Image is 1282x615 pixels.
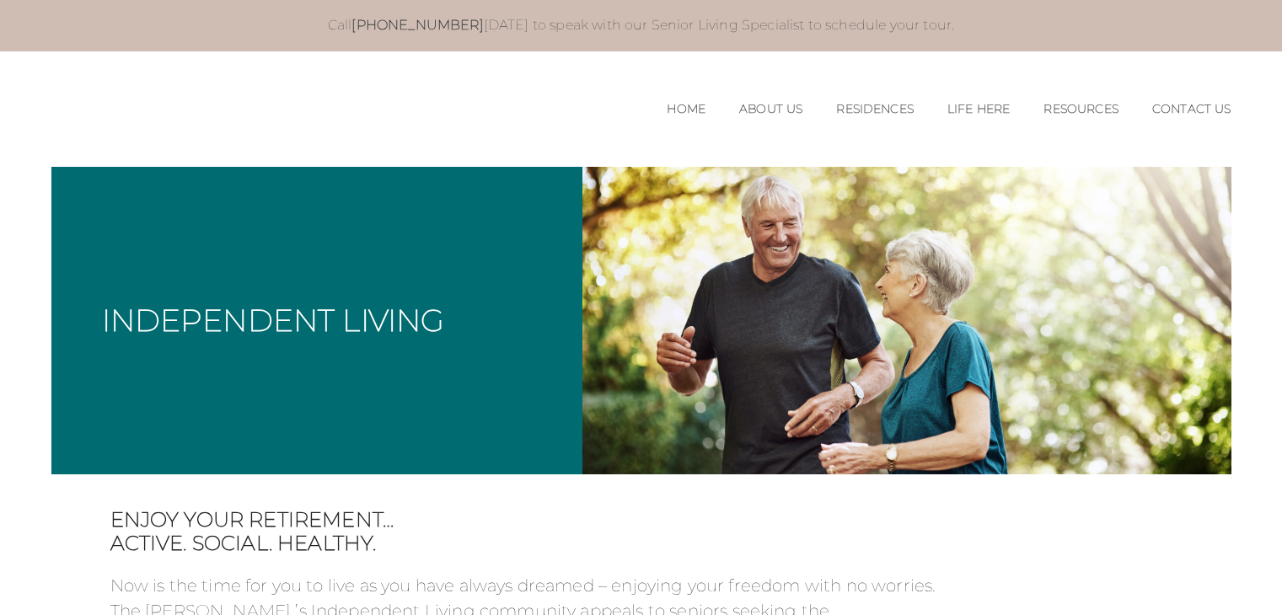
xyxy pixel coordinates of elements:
[1152,102,1231,116] a: Contact Us
[110,532,936,556] span: Active. Social. Healthy.
[351,17,483,33] a: [PHONE_NUMBER]
[110,508,936,532] span: Enjoy your retirement…
[1043,102,1118,116] a: Resources
[102,305,445,335] h1: Independent Living
[836,102,914,116] a: Residences
[739,102,802,116] a: About Us
[81,17,1201,35] p: Call [DATE] to speak with our Senior Living Specialist to schedule your tour.
[667,102,705,116] a: Home
[947,102,1010,116] a: Life Here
